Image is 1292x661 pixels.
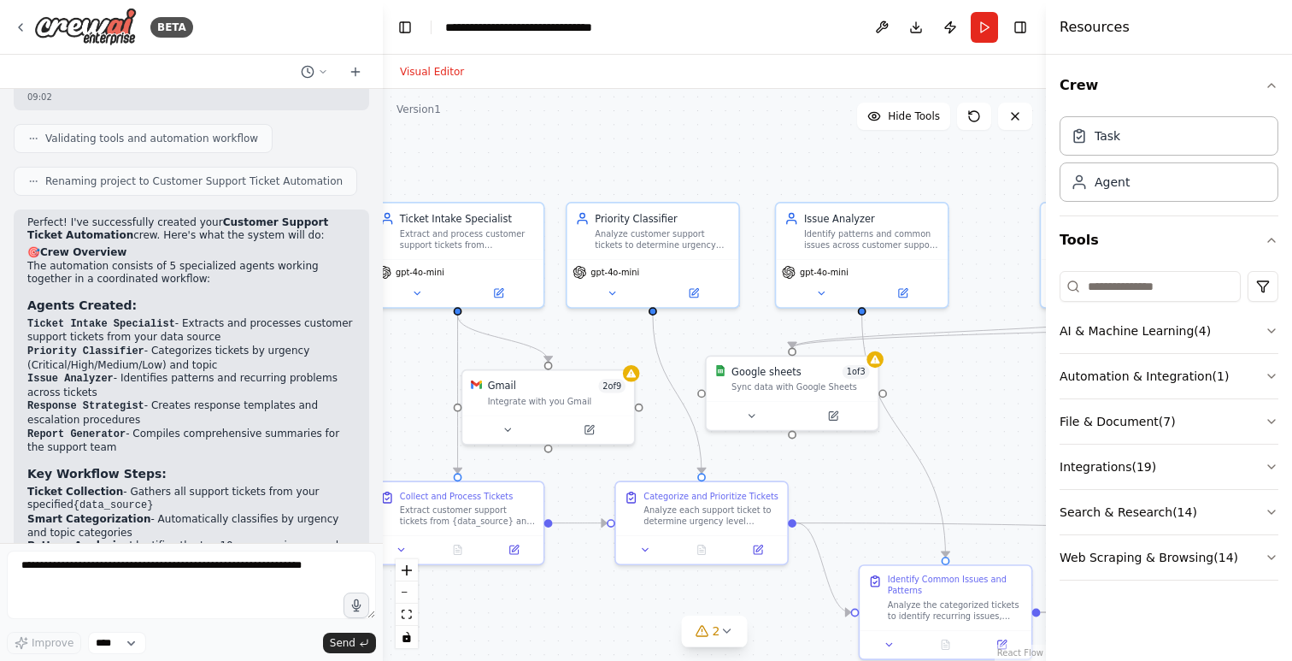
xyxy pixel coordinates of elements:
[32,636,73,650] span: Improve
[27,399,355,427] li: - Creates response templates and escalation procedures
[371,481,545,565] div: Collect and Process TicketsExtract customer support tickets from {data_source} and organize all r...
[27,513,150,525] strong: Smart Categorization
[27,216,355,243] p: Perfect! I've successfully created your crew. Here's what the system will do:
[461,369,636,446] div: GmailGmail2of9Integrate with you Gmail
[705,356,879,432] div: Google SheetsGoogle sheets1of3Sync data with Google Sheets
[330,636,355,650] span: Send
[428,541,487,558] button: No output available
[396,267,444,278] span: gpt-4o-mini
[27,540,355,566] li: - Identifies the top 10 common issues and emerging trends
[27,318,175,330] code: Ticket Intake Specialist
[713,623,720,640] span: 2
[323,633,376,653] button: Send
[1060,216,1278,264] button: Tools
[1060,62,1278,109] button: Crew
[342,62,369,82] button: Start a new chat
[488,379,516,392] div: Gmail
[400,505,535,527] div: Extract customer support tickets from {data_source} and organize all relevant information includi...
[27,486,355,513] li: - Gathers all support tickets from your specified
[1060,445,1278,489] button: Integrations(19)
[445,19,637,36] nav: breadcrumb
[1060,17,1130,38] h4: Resources
[549,422,628,439] button: Open in side panel
[1060,309,1278,353] button: AI & Machine Learning(4)
[978,636,1025,653] button: Open in side panel
[854,316,952,557] g: Edge from c23b06e8-9b0e-4a48-8ab1-af6dd37b89b9 to de783b80-0567-41c6-a873-3b57320073f9
[27,428,355,455] li: - Compiles comprehensive summaries for the support team
[859,564,1033,660] div: Identify Common Issues and PatternsAnalyze the categorized tickets to identify recurring issues, ...
[27,216,328,242] strong: Customer Support Ticket Automation
[643,505,778,527] div: Analyze each support ticket to determine urgency level (Critical, High, Medium, Low) and categori...
[1060,535,1278,580] button: Web Scraping & Browsing(14)
[27,373,114,385] code: Issue Analyzer
[1095,127,1120,145] div: Task
[734,541,782,558] button: Open in side panel
[27,540,122,552] strong: Pattern Analysis
[646,316,708,473] g: Edge from 097d75ae-0396-4211-8e52-d2b6cfd4474a to 7c29f578-5c1a-482d-8dba-6e65567ee640
[27,260,355,286] p: The automation consists of 5 specialized agents working together in a coordinated workflow:
[27,400,144,412] code: Response Strategist
[731,365,802,379] div: Google sheets
[400,228,535,251] div: Extract and process customer support tickets from {data_source}, ensuring all relevant informatio...
[396,604,418,626] button: fit view
[1060,109,1278,215] div: Crew
[643,491,778,502] div: Categorize and Prioritize Tickets
[27,513,355,540] li: - Automatically classifies by urgency and topic categories
[804,211,939,225] div: Issue Analyzer
[396,103,441,116] div: Version 1
[459,285,537,302] button: Open in side panel
[34,8,137,46] img: Logo
[396,626,418,648] button: toggle interactivity
[27,428,126,440] code: Report Generator
[888,599,1023,622] div: Analyze the categorized tickets to identify recurring issues, patterns, and trends. Calculate fre...
[450,316,464,473] g: Edge from fffac1a5-a282-42f2-9da4-5286fb2fe2a7 to 77176769-9d30-4827-b637-dd5ab4cf4d08
[775,202,949,309] div: Issue AnalyzerIdentify patterns and common issues across customer support tickets, generating ins...
[73,499,154,511] code: {data_source}
[1095,174,1130,191] div: Agent
[1060,354,1278,398] button: Automation & Integration(1)
[916,636,975,653] button: No output available
[488,396,625,407] div: Integrate with you Gmail
[40,246,126,258] strong: Crew Overview
[400,211,535,225] div: Ticket Intake Specialist
[7,632,81,654] button: Improve
[598,379,625,392] span: Number of enabled actions
[27,467,167,481] strong: Key Workflow Steps:
[804,228,939,251] div: Identify patterns and common issues across customer support tickets, generating insights about re...
[595,211,730,225] div: Priority Classifier
[396,559,418,581] button: zoom in
[672,541,731,558] button: No output available
[450,316,555,362] g: Edge from fffac1a5-a282-42f2-9da4-5286fb2fe2a7 to 07eda12d-7daf-4df2-b3b1-d08c18bddd61
[888,575,1023,597] div: Identify Common Issues and Patterns
[888,109,940,123] span: Hide Tools
[796,516,851,620] g: Edge from 7c29f578-5c1a-482d-8dba-6e65567ee640 to de783b80-0567-41c6-a873-3b57320073f9
[27,372,355,399] li: - Identifies patterns and recurring problems across tickets
[614,481,789,565] div: Categorize and Prioritize TicketsAnalyze each support ticket to determine urgency level (Critical...
[27,246,355,260] h2: 🎯
[390,62,474,82] button: Visual Editor
[715,365,726,376] img: Google Sheets
[1008,15,1032,39] button: Hide right sidebar
[552,516,607,530] g: Edge from 77176769-9d30-4827-b637-dd5ab4cf4d08 to 7c29f578-5c1a-482d-8dba-6e65567ee640
[150,17,193,38] div: BETA
[371,202,545,309] div: Ticket Intake SpecialistExtract and process customer support tickets from {data_source}, ensuring...
[863,285,942,302] button: Open in side panel
[490,541,537,558] button: Open in side panel
[396,559,418,648] div: React Flow controls
[800,267,849,278] span: gpt-4o-mini
[595,228,730,251] div: Analyze customer support tickets to determine urgency levels and categorize them by topic, creati...
[566,202,740,309] div: Priority ClassifierAnalyze customer support tickets to determine urgency levels and categorize th...
[1060,399,1278,444] button: File & Document(7)
[294,62,335,82] button: Switch to previous chat
[27,91,355,103] div: 09:02
[27,345,355,372] li: - Categorizes tickets by urgency (Critical/High/Medium/Low) and topic
[393,15,417,39] button: Hide left sidebar
[396,581,418,604] button: zoom out
[400,491,513,502] div: Collect and Process Tickets
[45,174,343,188] span: Renaming project to Customer Support Ticket Automation
[590,267,639,278] span: gpt-4o-mini
[344,593,369,618] button: Click to speak your automation idea
[997,648,1043,658] a: React Flow attribution
[843,365,870,379] span: Number of enabled actions
[655,285,733,302] button: Open in side panel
